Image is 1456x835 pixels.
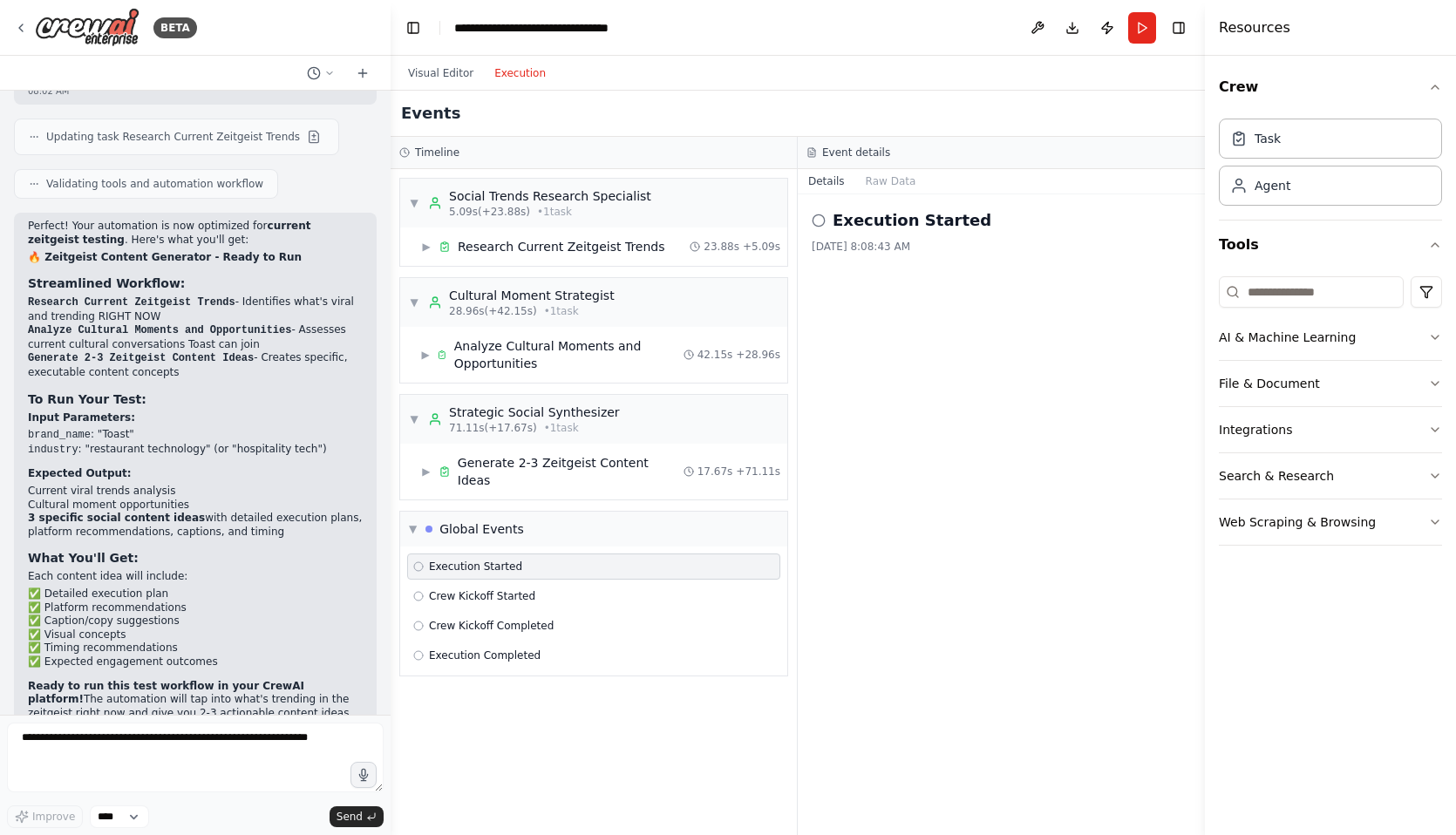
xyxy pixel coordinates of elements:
[429,589,535,603] span: Crew Kickoff Started
[28,512,363,539] li: with detailed execution plans, platform recommendations, captions, and timing
[736,348,780,362] span: + 28.96s
[337,810,363,824] span: Send
[28,601,363,615] li: ✅ Platform recommendations
[153,17,197,38] div: BETA
[349,63,377,84] button: Start a new chat
[28,429,91,441] code: brand_name
[46,177,263,191] span: Validating tools and automation workflow
[32,810,75,824] span: Improve
[454,337,684,372] div: Analyze Cultural Moments and Opportunities
[458,238,665,255] div: Research Current Zeitgeist Trends
[1219,17,1290,38] h4: Resources
[449,187,651,205] div: Social Trends Research Specialist
[28,628,363,642] li: ✅ Visual concepts
[429,619,554,633] span: Crew Kickoff Completed
[330,806,384,827] button: Send
[1219,63,1442,112] button: Crew
[421,465,432,479] span: ▶
[28,392,146,406] strong: To Run Your Test:
[449,421,537,435] span: 71.11s (+17.67s)
[544,421,579,435] span: • 1 task
[28,680,304,706] strong: Ready to run this test workflow in your CrewAI platform!
[1219,361,1442,406] button: File & Document
[28,411,135,424] strong: Input Parameters:
[46,130,300,144] span: Updating task Research Current Zeitgeist Trends
[833,208,991,233] h2: Execution Started
[415,146,459,160] h3: Timeline
[697,465,733,479] span: 17.67s
[28,444,78,456] code: industry
[28,323,363,351] li: - Assesses current cultural conversations Toast can join
[409,295,419,309] span: ▼
[409,412,419,426] span: ▼
[421,240,432,254] span: ▶
[28,512,205,524] strong: 3 specific social content ideas
[28,587,363,601] li: ✅ Detailed execution plan
[736,465,780,479] span: + 71.11s
[544,304,579,318] span: • 1 task
[1219,112,1442,220] div: Crew
[449,205,530,219] span: 5.09s (+23.88s)
[28,642,363,655] li: ✅ Timing recommendations
[28,680,363,734] p: The automation will tap into what's trending in the zeitgeist right now and give you 2-3 actionab...
[350,762,377,788] button: Click to speak your automation idea
[28,276,185,290] strong: Streamlined Workflow:
[429,560,522,574] span: Execution Started
[28,443,363,458] li: : "restaurant technology" (or "hospitality tech")
[439,520,524,538] div: Global Events
[28,85,363,98] div: 08:02 AM
[28,351,363,379] li: - Creates specific, executable content concepts
[28,551,139,565] strong: What You'll Get:
[401,16,425,40] button: Hide left sidebar
[449,404,620,421] div: Strategic Social Synthesizer
[1219,269,1442,560] div: Tools
[429,648,541,662] span: Execution Completed
[421,348,430,362] span: ▶
[28,352,254,364] code: Generate 2-3 Zeitgeist Content Ideas
[798,169,855,193] button: Details
[454,19,650,37] nav: breadcrumb
[28,570,363,584] p: Each content idea will include:
[449,287,615,304] div: Cultural Moment Strategist
[28,614,363,628] li: ✅ Caption/copy suggestions
[28,655,363,669] li: ✅ Expected engagement outcomes
[7,805,83,828] button: Improve
[537,205,572,219] span: • 1 task
[409,522,417,536] span: ▼
[35,8,139,47] img: Logo
[1255,130,1281,147] div: Task
[812,240,1191,254] div: [DATE] 8:08:43 AM
[458,454,684,489] div: Generate 2-3 Zeitgeist Content Ideas
[28,428,363,443] li: : "Toast"
[28,296,235,309] code: Research Current Zeitgeist Trends
[1167,16,1191,40] button: Hide right sidebar
[409,196,419,210] span: ▼
[1219,221,1442,269] button: Tools
[449,304,537,318] span: 28.96s (+42.15s)
[28,324,291,336] code: Analyze Cultural Moments and Opportunities
[28,251,302,263] strong: 🔥 Zeitgeist Content Generator - Ready to Run
[28,295,363,323] li: - Identifies what's viral and trending RIGHT NOW
[1219,499,1442,545] button: Web Scraping & Browsing
[822,146,890,160] h3: Event details
[1219,315,1442,360] button: AI & Machine Learning
[398,63,484,84] button: Visual Editor
[743,240,780,254] span: + 5.09s
[1219,453,1442,499] button: Search & Research
[697,348,733,362] span: 42.15s
[855,169,927,193] button: Raw Data
[28,485,363,499] li: Current viral trends analysis
[1219,407,1442,452] button: Integrations
[704,240,739,254] span: 23.88s
[1255,177,1290,194] div: Agent
[484,63,556,84] button: Execution
[28,467,132,479] strong: Expected Output:
[401,101,460,126] h2: Events
[28,220,310,246] strong: current zeitgeist testing
[28,220,363,247] p: Perfect! Your automation is now optimized for . Here's what you'll get:
[300,63,342,84] button: Switch to previous chat
[28,499,363,513] li: Cultural moment opportunities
